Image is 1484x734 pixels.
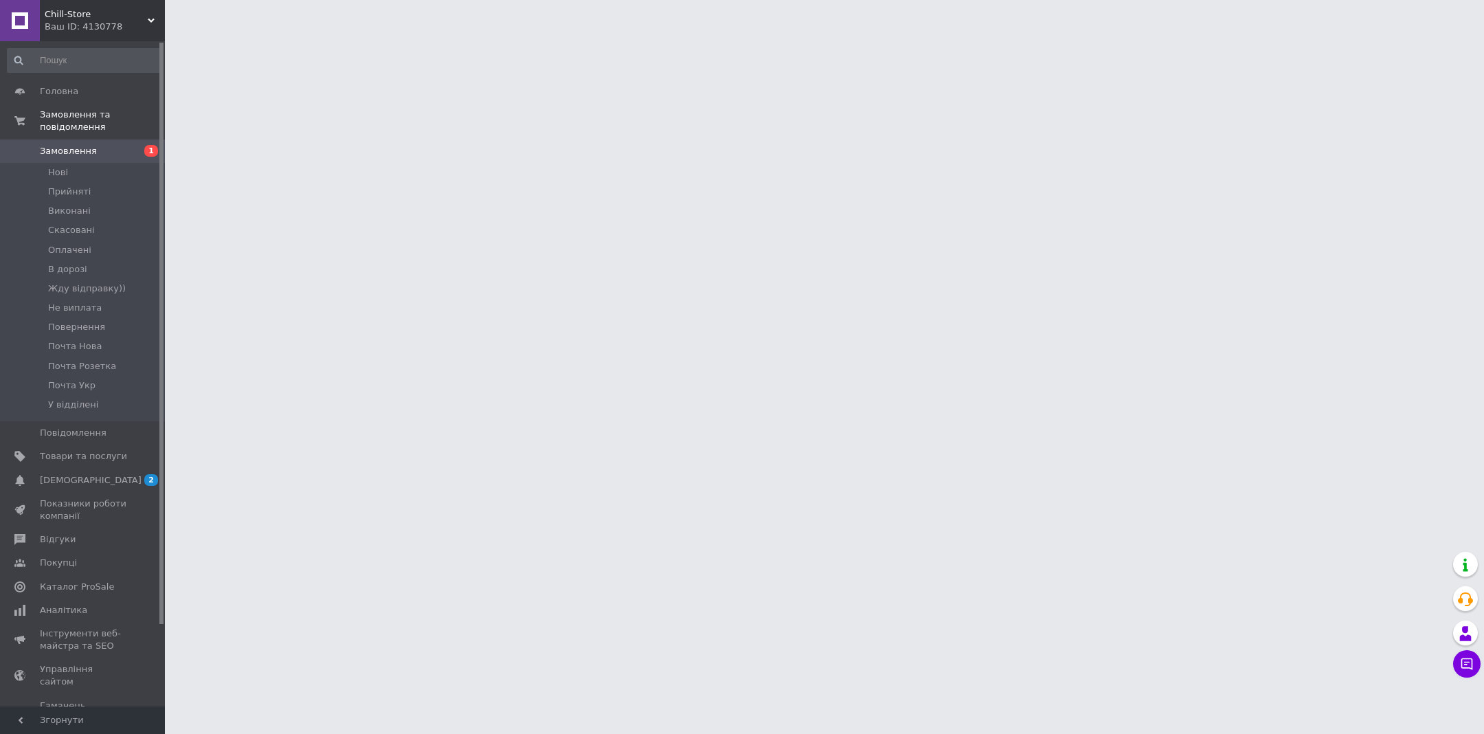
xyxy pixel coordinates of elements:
input: Пошук [7,48,162,73]
span: Почта Укр [48,379,95,392]
span: 2 [144,474,158,486]
span: Повідомлення [40,427,106,439]
span: Почта Розетка [48,360,116,372]
span: Аналітика [40,604,87,616]
span: Каталог ProSale [40,581,114,593]
span: Замовлення [40,145,97,157]
span: 1 [144,145,158,157]
button: Чат з покупцем [1453,650,1481,678]
span: У відділені [48,399,98,411]
span: Повернення [48,321,105,333]
span: Оплачені [48,244,91,256]
span: Скасовані [48,224,95,236]
span: [DEMOGRAPHIC_DATA] [40,474,142,487]
span: Виконані [48,205,91,217]
span: Почта Нова [48,340,102,353]
span: Гаманець компанії [40,700,127,724]
span: Показники роботи компанії [40,498,127,522]
span: Не виплата [48,302,102,314]
span: Жду відправку)) [48,282,126,295]
span: Відгуки [40,533,76,546]
span: Управління сайтом [40,663,127,688]
span: Покупці [40,557,77,569]
span: Chill-Store [45,8,148,21]
span: Головна [40,85,78,98]
span: Нові [48,166,68,179]
span: Замовлення та повідомлення [40,109,165,133]
div: Ваш ID: 4130778 [45,21,165,33]
span: Товари та послуги [40,450,127,463]
span: Інструменти веб-майстра та SEO [40,627,127,652]
span: Прийняті [48,186,91,198]
span: В дорозі [48,263,87,276]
